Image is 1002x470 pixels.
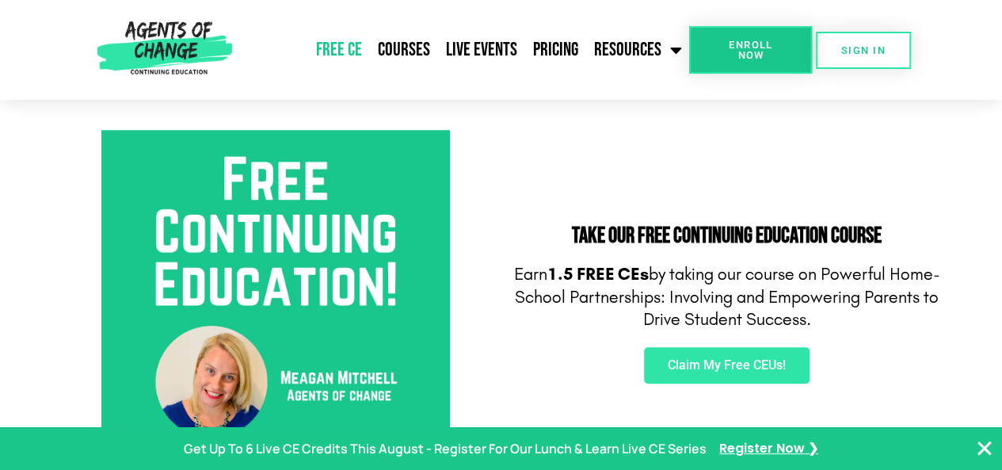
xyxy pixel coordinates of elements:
[308,30,370,70] a: Free CE
[975,439,994,458] button: Close Banner
[586,30,689,70] a: Resources
[547,264,649,285] b: 1.5 FREE CEs
[719,438,818,460] a: Register Now ❯
[509,263,945,331] p: Earn by taking our course on Powerful Home-School Partnerships: Involving and Empowering Parents ...
[438,30,525,70] a: Live Events
[525,30,586,70] a: Pricing
[184,438,707,460] p: Get Up To 6 Live CE Credits This August - Register For Our Lunch & Learn Live CE Series
[370,30,438,70] a: Courses
[689,26,812,74] a: Enroll Now
[816,32,911,69] a: SIGN IN
[841,45,886,55] span: SIGN IN
[238,30,689,70] nav: Menu
[644,347,810,384] a: Claim My Free CEUs!
[509,225,945,247] h2: Take Our FREE Continuing Education Course
[714,40,787,60] span: Enroll Now
[668,359,786,372] span: Claim My Free CEUs!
